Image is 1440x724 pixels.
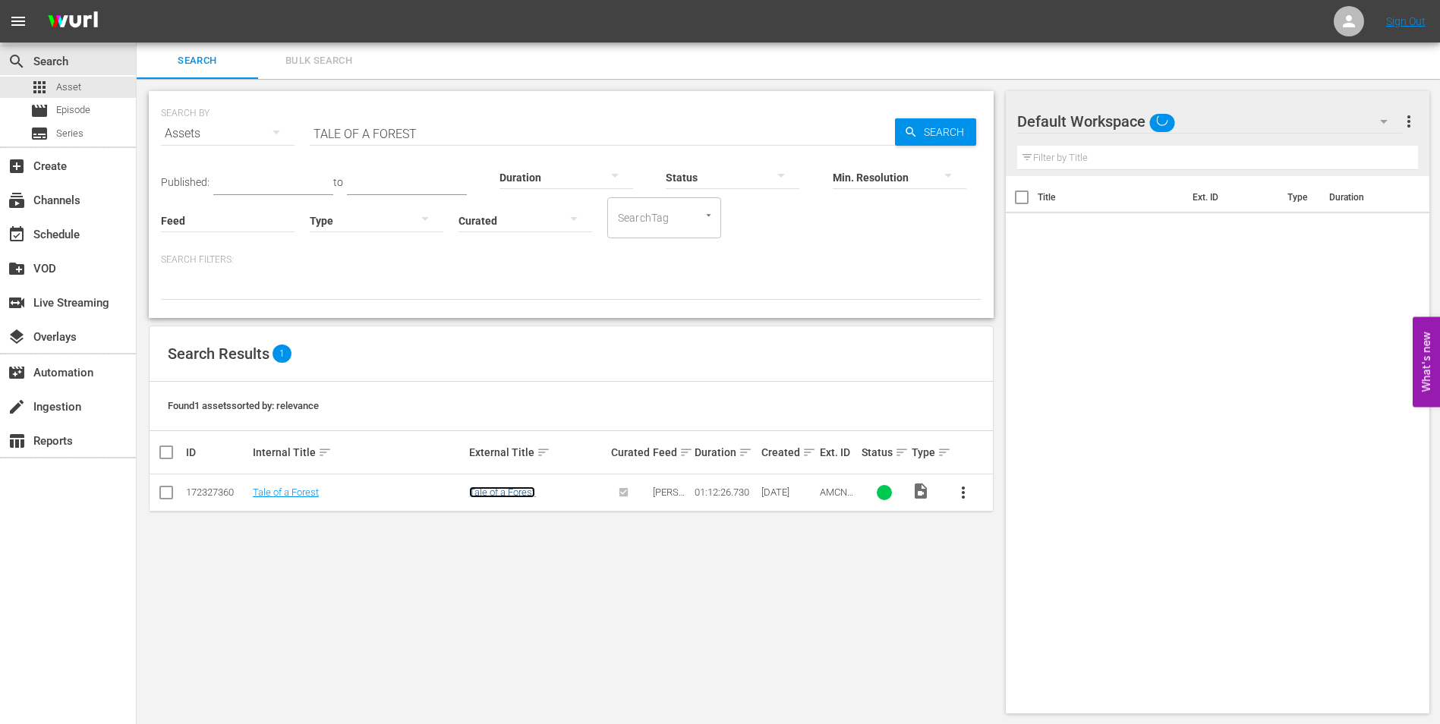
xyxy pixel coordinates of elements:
[168,400,319,411] span: Found 1 assets sorted by: relevance
[802,445,816,459] span: sort
[1386,15,1426,27] a: Sign Out
[1320,176,1411,219] th: Duration
[1038,176,1183,219] th: Title
[8,225,26,244] span: Schedule
[537,445,550,459] span: sort
[653,486,685,521] span: [PERSON_NAME] Feed
[273,345,291,363] span: 1
[862,443,907,461] div: Status
[8,398,26,416] span: Ingestion
[1400,112,1418,131] span: more_vert
[8,52,26,71] span: Search
[146,52,249,70] span: Search
[1017,100,1403,143] div: Default Workspace
[8,432,26,450] span: Reports
[8,260,26,278] span: VOD
[469,486,535,498] a: Tale of a Forest
[895,445,909,459] span: sort
[8,157,26,175] span: Create
[9,12,27,30] span: menu
[912,482,930,500] span: Video
[918,118,976,146] span: Search
[161,253,982,266] p: Search Filters:
[695,443,757,461] div: Duration
[653,443,690,461] div: Feed
[56,102,90,118] span: Episode
[945,474,982,511] button: more_vert
[820,446,857,458] div: Ext. ID
[30,78,49,96] span: Asset
[36,4,109,39] img: ans4CAIJ8jUAAAAAAAAAAAAAAAAAAAAAAAAgQb4GAAAAAAAAAAAAAAAAAAAAAAAAJMjXAAAAAAAAAAAAAAAAAAAAAAAAgAT5G...
[937,445,951,459] span: sort
[761,443,815,461] div: Created
[912,443,941,461] div: Type
[701,208,716,222] button: Open
[611,446,648,458] div: Curated
[333,176,343,188] span: to
[954,483,972,502] span: more_vert
[168,345,269,363] span: Search Results
[30,102,49,120] span: Episode
[253,443,465,461] div: Internal Title
[8,328,26,346] span: Overlays
[8,364,26,382] span: Automation
[267,52,370,70] span: Bulk Search
[56,126,84,141] span: Series
[1413,317,1440,408] button: Open Feedback Widget
[469,443,607,461] div: External Title
[253,486,319,498] a: Tale of a Forest
[1278,176,1320,219] th: Type
[8,191,26,209] span: Channels
[695,486,757,498] div: 01:12:26.730
[895,118,976,146] button: Search
[761,486,815,498] div: [DATE]
[161,112,295,155] div: Assets
[679,445,693,459] span: sort
[318,445,332,459] span: sort
[161,176,210,188] span: Published:
[1400,103,1418,140] button: more_vert
[820,486,853,521] span: AMCNVR0000067589
[186,486,248,498] div: 172327360
[30,124,49,143] span: Series
[1183,176,1279,219] th: Ext. ID
[186,446,248,458] div: ID
[739,445,752,459] span: sort
[56,80,81,95] span: Asset
[8,294,26,312] span: Live Streaming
